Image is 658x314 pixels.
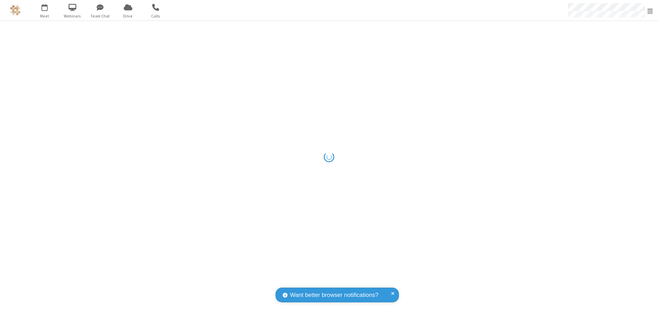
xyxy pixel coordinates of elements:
[87,13,113,19] span: Team Chat
[10,5,21,15] img: QA Selenium DO NOT DELETE OR CHANGE
[143,13,169,19] span: Calls
[290,291,378,300] span: Want better browser notifications?
[60,13,85,19] span: Webinars
[115,13,141,19] span: Drive
[32,13,58,19] span: Meet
